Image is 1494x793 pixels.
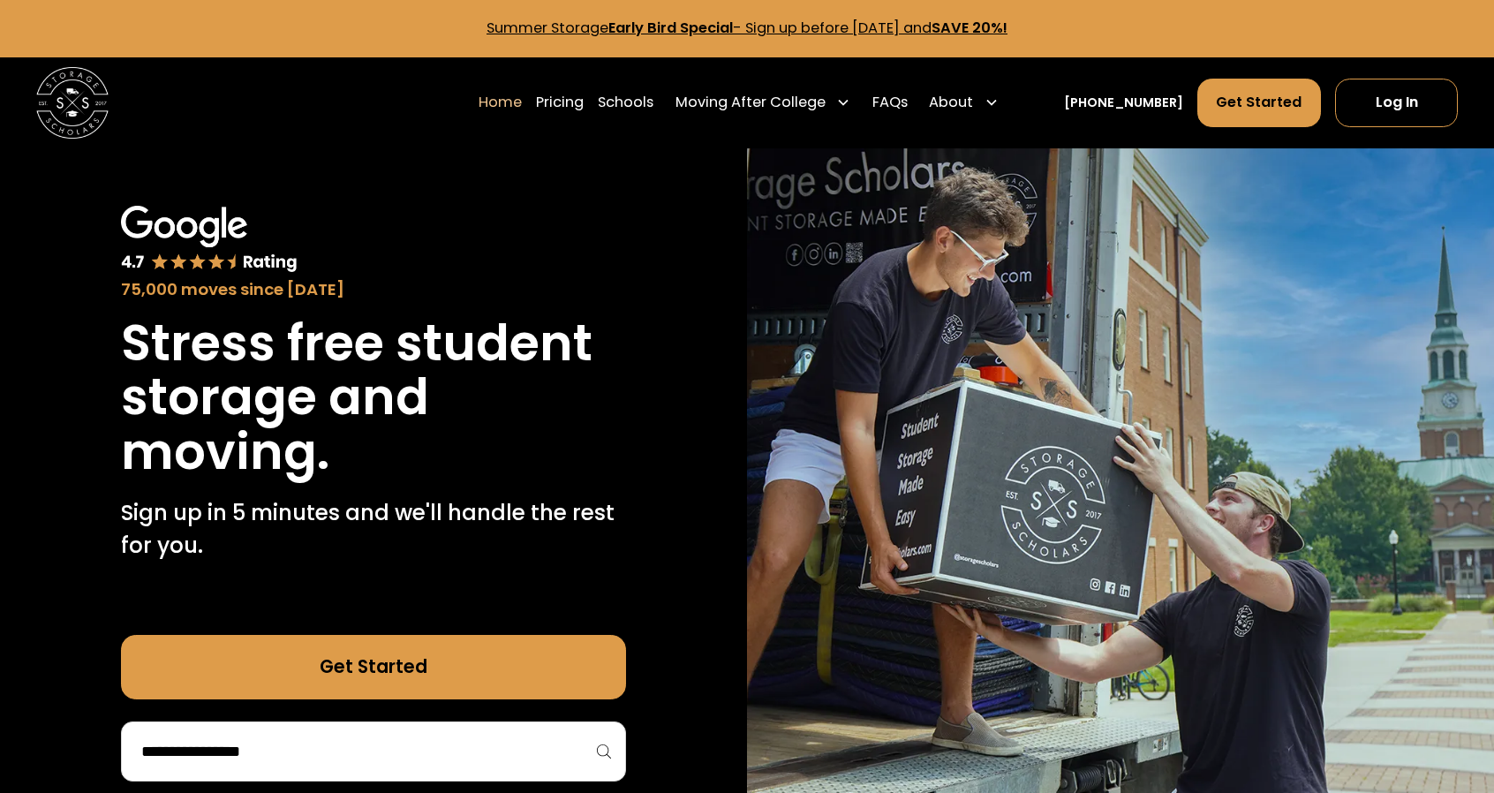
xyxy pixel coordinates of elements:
[1197,79,1321,127] a: Get Started
[668,78,858,128] div: Moving After College
[598,78,653,128] a: Schools
[872,78,908,128] a: FAQs
[487,18,1007,38] a: Summer StorageEarly Bird Special- Sign up before [DATE] andSAVE 20%!
[36,67,109,140] img: Storage Scholars main logo
[1335,79,1458,127] a: Log In
[121,497,626,563] p: Sign up in 5 minutes and we'll handle the rest for you.
[922,78,1006,128] div: About
[608,18,733,38] strong: Early Bird Special
[121,277,626,302] div: 75,000 moves since [DATE]
[479,78,522,128] a: Home
[932,18,1007,38] strong: SAVE 20%!
[121,206,298,274] img: Google 4.7 star rating
[929,92,973,114] div: About
[121,316,626,480] h1: Stress free student storage and moving.
[121,635,626,700] a: Get Started
[675,92,826,114] div: Moving After College
[36,67,109,140] a: home
[536,78,584,128] a: Pricing
[1064,94,1183,112] a: [PHONE_NUMBER]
